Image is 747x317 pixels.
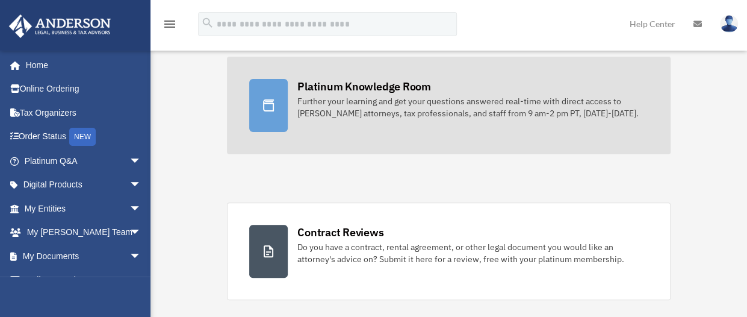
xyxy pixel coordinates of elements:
a: Contract Reviews Do you have a contract, rental agreement, or other legal document you would like... [227,202,671,300]
a: Order StatusNEW [8,125,160,149]
div: Platinum Knowledge Room [297,79,431,94]
div: NEW [69,128,96,146]
span: arrow_drop_down [129,173,153,198]
a: Platinum Q&Aarrow_drop_down [8,149,160,173]
a: Tax Organizers [8,101,160,125]
div: Contract Reviews [297,225,383,240]
div: Further your learning and get your questions answered real-time with direct access to [PERSON_NAM... [297,95,648,119]
i: menu [163,17,177,31]
span: arrow_drop_down [129,149,153,174]
img: User Pic [720,15,738,33]
div: Do you have a contract, rental agreement, or other legal document you would like an attorney's ad... [297,241,648,265]
a: Digital Productsarrow_drop_down [8,173,160,197]
span: arrow_drop_down [129,268,153,293]
img: Anderson Advisors Platinum Portal [5,14,114,38]
a: My Entitiesarrow_drop_down [8,196,160,221]
a: Platinum Knowledge Room Further your learning and get your questions answered real-time with dire... [227,57,671,154]
a: menu [163,21,177,31]
a: My Documentsarrow_drop_down [8,244,160,268]
a: My [PERSON_NAME] Teamarrow_drop_down [8,221,160,245]
span: arrow_drop_down [129,196,153,221]
i: search [201,16,214,30]
a: Home [8,53,153,77]
a: Online Learningarrow_drop_down [8,268,160,292]
a: Online Ordering [8,77,160,101]
span: arrow_drop_down [129,244,153,269]
span: arrow_drop_down [129,221,153,245]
